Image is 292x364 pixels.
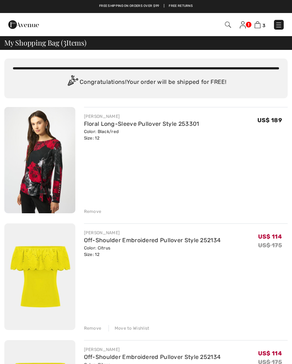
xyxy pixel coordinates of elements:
div: Move to Wishlist [109,325,150,331]
img: 1ère Avenue [8,17,39,32]
div: Remove [84,325,102,331]
a: Off-Shoulder Embroidered Pullover Style 252134 [84,354,221,360]
div: Remove [84,208,102,215]
span: 3 [262,23,265,28]
img: Shopping Bag [255,21,261,28]
a: Off-Shoulder Embroidered Pullover Style 252134 [84,237,221,244]
a: Free Returns [169,4,193,9]
div: Color: Black/red Size: 12 [84,128,199,141]
span: 3 [63,37,66,47]
img: Off-Shoulder Embroidered Pullover Style 252134 [4,223,75,330]
div: [PERSON_NAME] [84,346,221,353]
div: [PERSON_NAME] [84,113,199,120]
img: Congratulation2.svg [65,75,80,90]
img: My Info [240,21,246,29]
img: Menu [275,21,282,29]
div: Color: Citrus Size: 12 [84,245,221,258]
div: Congratulations! Your order will be shipped for FREE! [13,75,279,90]
a: Floral Long-Sleeve Pullover Style 253301 [84,120,199,127]
a: 3 [255,20,265,29]
span: US$ 114 [258,233,282,240]
a: Free shipping on orders over $99 [99,4,159,9]
span: My Shopping Bag ( Items) [4,39,87,46]
img: Search [225,22,231,28]
s: US$ 175 [258,242,282,249]
span: US$ 114 [258,350,282,357]
a: 1ère Avenue [8,21,39,27]
img: Floral Long-Sleeve Pullover Style 253301 [4,107,75,213]
span: US$ 189 [257,117,282,124]
span: | [164,4,164,9]
div: [PERSON_NAME] [84,230,221,236]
